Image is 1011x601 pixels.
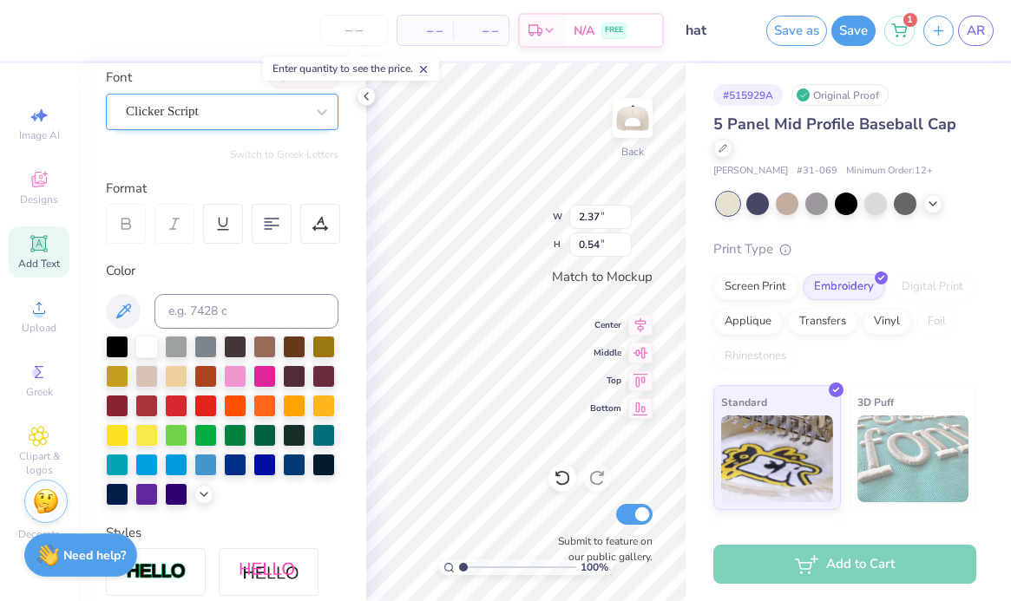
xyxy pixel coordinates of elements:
[721,393,767,411] span: Standard
[713,309,783,335] div: Applique
[766,16,827,46] button: Save as
[106,68,132,88] label: Font
[239,561,299,583] img: Shadow
[19,128,60,142] span: Image AI
[590,402,621,415] span: Bottom
[857,415,969,502] img: 3D Puff
[126,562,187,582] img: Stroke
[713,164,788,179] span: [PERSON_NAME]
[846,164,933,179] span: Minimum Order: 12 +
[967,21,985,41] span: AR
[903,13,917,27] span: 1
[713,114,956,134] span: 5 Panel Mid Profile Baseball Cap
[803,274,885,300] div: Embroidery
[26,385,53,399] span: Greek
[788,309,857,335] div: Transfers
[863,309,911,335] div: Vinyl
[713,239,976,259] div: Print Type
[574,22,594,40] span: N/A
[548,533,653,565] label: Submit to feature on our public gallery.
[590,375,621,387] span: Top
[106,261,338,281] div: Color
[20,193,58,206] span: Designs
[263,56,439,81] div: Enter quantity to see the price.
[106,523,338,543] div: Styles
[408,22,443,40] span: – –
[721,526,807,545] span: Metallic & Glitter
[958,16,994,46] a: AR
[463,22,498,40] span: – –
[615,101,650,135] img: Back
[857,393,894,411] span: 3D Puff
[18,257,60,271] span: Add Text
[18,527,60,541] span: Decorate
[797,164,837,179] span: # 31-069
[791,84,889,106] div: Original Proof
[713,274,798,300] div: Screen Print
[721,415,833,502] img: Standard
[605,24,623,36] span: FREE
[831,16,876,46] button: Save
[22,321,56,335] span: Upload
[916,309,957,335] div: Foil
[621,144,644,160] div: Back
[713,343,798,369] div: Rhinestones
[230,147,338,161] button: Switch to Greek Letters
[713,84,783,106] div: # 515929A
[106,179,340,199] div: Format
[320,15,388,46] input: – –
[590,347,621,359] span: Middle
[581,559,608,575] span: 100 %
[9,449,69,477] span: Clipart & logos
[154,294,338,329] input: e.g. 7428 c
[890,274,975,300] div: Digital Print
[673,13,758,48] input: Untitled Design
[63,547,126,564] strong: Need help?
[590,319,621,331] span: Center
